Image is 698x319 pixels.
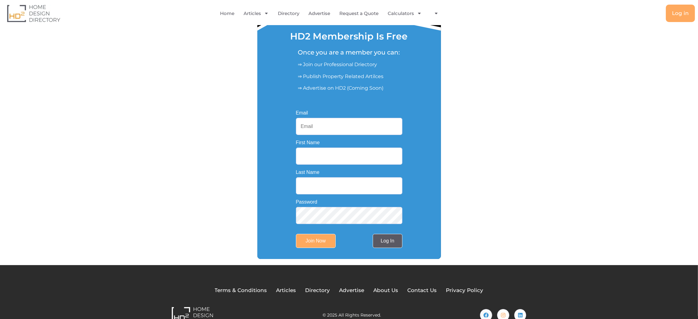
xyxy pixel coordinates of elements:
label: Email [296,111,308,115]
input: Join Now [296,234,336,248]
a: Advertise [308,6,330,21]
a: Log In [373,234,402,248]
a: Terms & Conditions [215,287,267,295]
a: Contact Us [408,287,437,295]
a: Log in [666,5,695,22]
p: ⇒ Publish Property Related Artilces [298,73,400,80]
h5: Once you are a member you can: [298,49,400,56]
label: Password [296,200,317,205]
a: Articles [276,287,296,295]
p: ⇒ Join our Professional Driectory [298,61,400,68]
label: Last Name [296,170,319,175]
nav: Menu [141,6,522,21]
span: Log in [672,11,689,16]
p: ⇒ Advertise on HD2 (Coming Soon) [298,84,400,92]
h2: © 2025 All Rights Reserved. [323,313,381,317]
a: Advertise [339,287,364,295]
a: Privacy Policy [446,287,483,295]
label: First Name [296,140,320,145]
h1: HD2 Membership Is Free [290,32,408,41]
a: Calculators [388,6,422,21]
a: Directory [305,287,330,295]
a: Home [220,6,234,21]
input: Email [296,118,402,135]
a: Request a Quote [339,6,379,21]
a: Articles [244,6,269,21]
a: Directory [278,6,299,21]
a: About Us [374,287,398,295]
